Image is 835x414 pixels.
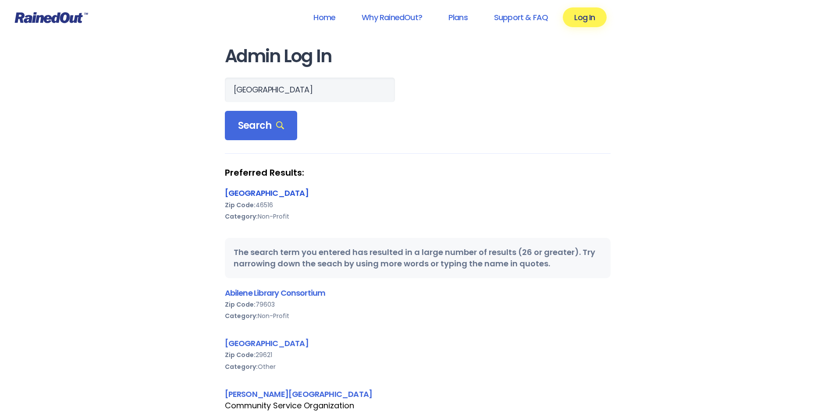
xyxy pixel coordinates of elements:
div: Community Service Organization [225,400,611,411]
a: Log In [563,7,606,27]
div: Other [225,361,611,372]
b: Zip Code: [225,201,256,209]
a: [GEOGRAPHIC_DATA] [225,188,309,198]
b: Zip Code: [225,350,256,359]
div: [PERSON_NAME][GEOGRAPHIC_DATA] [225,388,611,400]
a: Home [302,7,347,27]
div: [GEOGRAPHIC_DATA] [225,337,611,349]
b: Category: [225,362,258,371]
div: Non-Profit [225,211,611,222]
span: Search [238,120,284,132]
div: 79603 [225,299,611,310]
a: Support & FAQ [483,7,559,27]
a: [GEOGRAPHIC_DATA] [225,338,309,349]
div: Search [225,111,298,141]
div: Non-Profit [225,310,611,322]
div: Abilene Library Consortium [225,287,611,299]
a: [PERSON_NAME][GEOGRAPHIC_DATA] [225,389,373,400]
a: Abilene Library Consortium [225,287,326,298]
input: Search Orgs… [225,78,395,102]
b: Zip Code: [225,300,256,309]
a: Why RainedOut? [350,7,433,27]
b: Category: [225,311,258,320]
h1: Admin Log In [225,46,611,66]
b: Category: [225,212,258,221]
div: [GEOGRAPHIC_DATA] [225,187,611,199]
strong: Preferred Results: [225,167,611,178]
a: Plans [437,7,479,27]
div: 46516 [225,199,611,211]
div: 29621 [225,349,611,361]
div: The search term you entered has resulted in a large number of results (26 or greater). Try narrow... [225,238,611,278]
